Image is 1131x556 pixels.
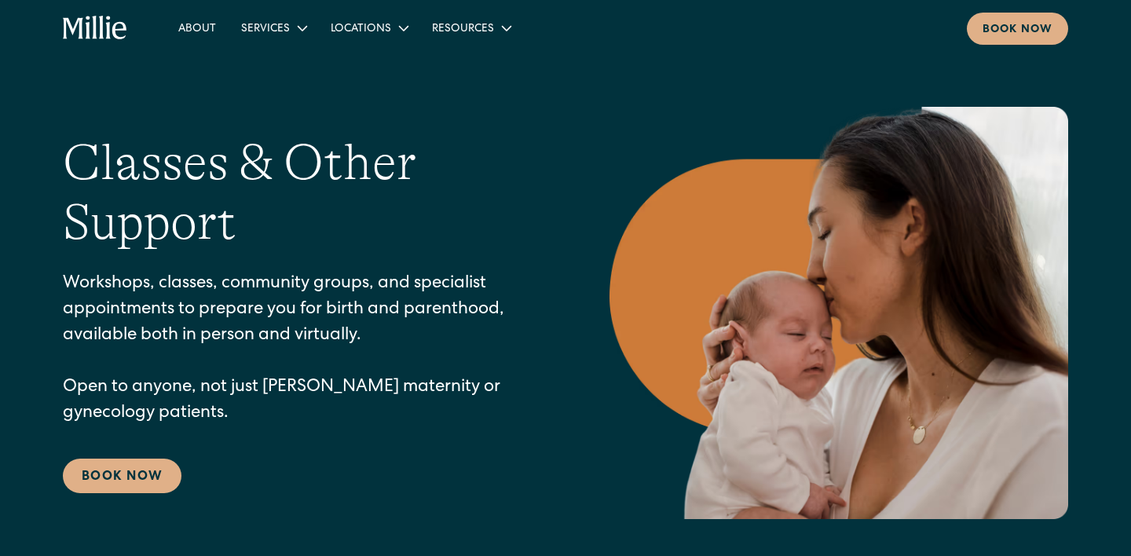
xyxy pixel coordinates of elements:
[229,15,318,41] div: Services
[419,15,522,41] div: Resources
[432,21,494,38] div: Resources
[63,133,547,254] h1: Classes & Other Support
[983,22,1052,38] div: Book now
[166,15,229,41] a: About
[609,107,1068,519] img: Mother kissing her newborn on the forehead, capturing a peaceful moment of love and connection in...
[63,459,181,493] a: Book Now
[63,272,547,427] p: Workshops, classes, community groups, and specialist appointments to prepare you for birth and pa...
[318,15,419,41] div: Locations
[241,21,290,38] div: Services
[63,16,128,41] a: home
[331,21,391,38] div: Locations
[967,13,1068,45] a: Book now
